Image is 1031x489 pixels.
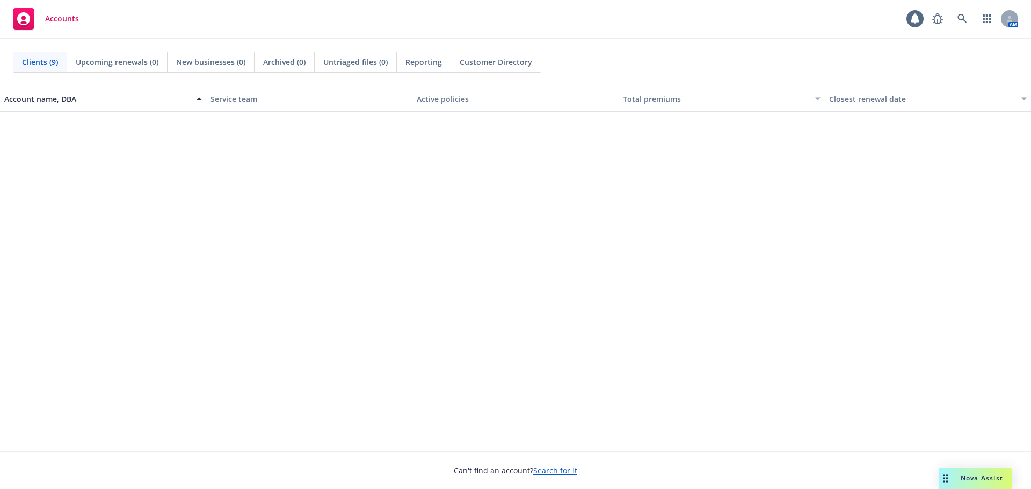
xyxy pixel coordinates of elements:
[45,14,79,23] span: Accounts
[976,8,998,30] a: Switch app
[825,86,1031,112] button: Closest renewal date
[952,8,973,30] a: Search
[263,56,306,68] span: Archived (0)
[206,86,412,112] button: Service team
[619,86,825,112] button: Total premiums
[454,465,577,476] span: Can't find an account?
[4,93,190,105] div: Account name, DBA
[939,468,952,489] div: Drag to move
[412,86,619,112] button: Active policies
[961,473,1003,483] span: Nova Assist
[323,56,388,68] span: Untriaged files (0)
[76,56,158,68] span: Upcoming renewals (0)
[22,56,58,68] span: Clients (9)
[9,4,83,34] a: Accounts
[623,93,809,105] div: Total premiums
[405,56,442,68] span: Reporting
[460,56,532,68] span: Customer Directory
[417,93,614,105] div: Active policies
[533,465,577,476] a: Search for it
[829,93,1015,105] div: Closest renewal date
[210,93,408,105] div: Service team
[939,468,1012,489] button: Nova Assist
[927,8,948,30] a: Report a Bug
[176,56,245,68] span: New businesses (0)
